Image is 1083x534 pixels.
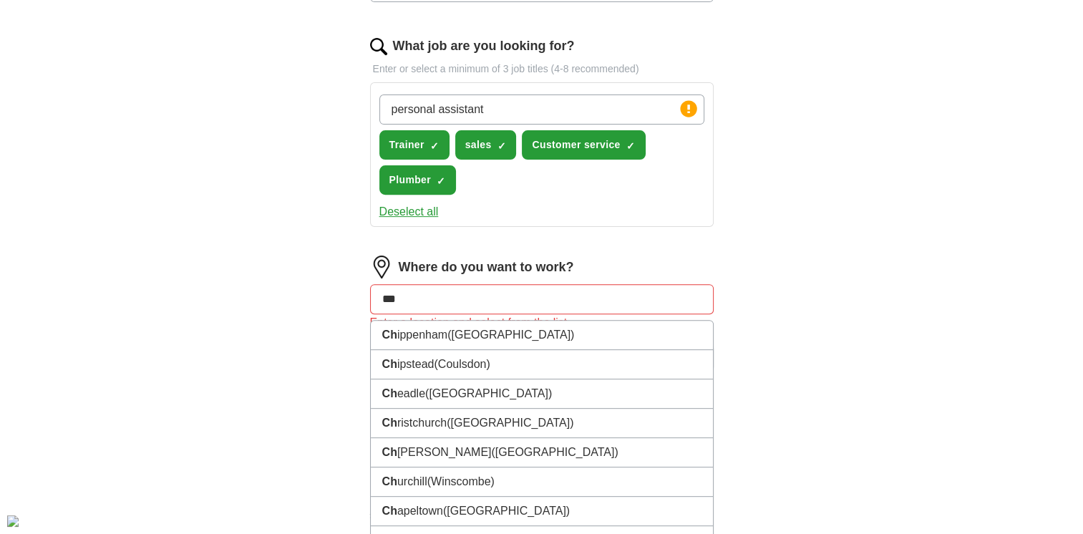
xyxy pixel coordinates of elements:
span: ✓ [430,140,439,152]
strong: Ch [382,329,397,341]
span: ✓ [497,140,505,152]
strong: Ch [382,446,397,458]
div: Enter a location and select from the list [370,314,714,331]
img: search.png [370,38,387,55]
span: Plumber [389,173,431,188]
li: eadle [371,379,713,409]
span: ([GEOGRAPHIC_DATA]) [443,505,570,517]
img: Cookie%20settings [7,515,19,527]
label: Where do you want to work? [399,258,574,277]
span: Trainer [389,137,424,152]
button: Trainer✓ [379,130,450,160]
strong: Ch [382,387,397,399]
li: ipstead [371,350,713,379]
span: ✓ [626,140,635,152]
strong: Ch [382,358,397,370]
div: Cookie consent button [7,515,19,527]
li: [PERSON_NAME] [371,438,713,467]
span: (Coulsdon) [434,358,490,370]
strong: Ch [382,475,397,487]
span: sales [465,137,492,152]
input: Type a job title and press enter [379,94,704,125]
li: apeltown [371,497,713,526]
button: sales✓ [455,130,517,160]
span: ([GEOGRAPHIC_DATA]) [425,387,552,399]
span: ✓ [437,175,445,187]
span: ([GEOGRAPHIC_DATA]) [491,446,618,458]
span: Customer service [532,137,620,152]
img: location.png [370,256,393,278]
label: What job are you looking for? [393,37,575,56]
li: ristchurch [371,409,713,438]
span: ([GEOGRAPHIC_DATA]) [447,417,573,429]
p: Enter or select a minimum of 3 job titles (4-8 recommended) [370,62,714,77]
span: ([GEOGRAPHIC_DATA]) [447,329,574,341]
li: ippenham [371,321,713,350]
button: Customer service✓ [522,130,645,160]
strong: Ch [382,417,397,429]
button: Plumber✓ [379,165,456,195]
li: urchill [371,467,713,497]
button: Deselect all [379,203,439,220]
strong: Ch [382,505,397,517]
span: (Winscombe) [427,475,495,487]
